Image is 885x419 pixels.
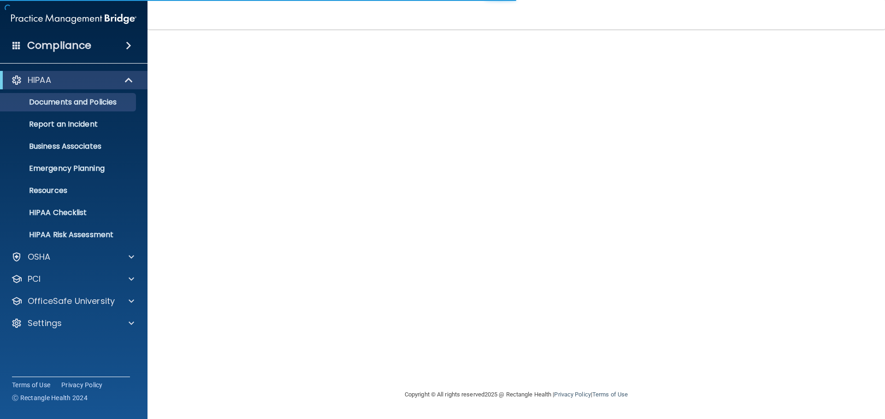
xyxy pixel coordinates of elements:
[11,296,134,307] a: OfficeSafe University
[6,120,132,129] p: Report an Incident
[6,98,132,107] p: Documents and Policies
[11,274,134,285] a: PCI
[11,10,136,28] img: PMB logo
[11,318,134,329] a: Settings
[28,251,51,262] p: OSHA
[554,391,590,398] a: Privacy Policy
[12,393,88,402] span: Ⓒ Rectangle Health 2024
[28,318,62,329] p: Settings
[28,296,115,307] p: OfficeSafe University
[27,39,91,52] h4: Compliance
[61,380,103,390] a: Privacy Policy
[28,75,51,86] p: HIPAA
[592,391,628,398] a: Terms of Use
[11,75,134,86] a: HIPAA
[6,186,132,195] p: Resources
[12,380,50,390] a: Terms of Use
[6,164,132,173] p: Emergency Planning
[6,142,132,151] p: Business Associates
[6,230,132,239] p: HIPAA Risk Assessment
[11,251,134,262] a: OSHA
[28,274,41,285] p: PCI
[6,208,132,217] p: HIPAA Checklist
[348,380,684,409] div: Copyright © All rights reserved 2025 @ Rectangle Health | |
